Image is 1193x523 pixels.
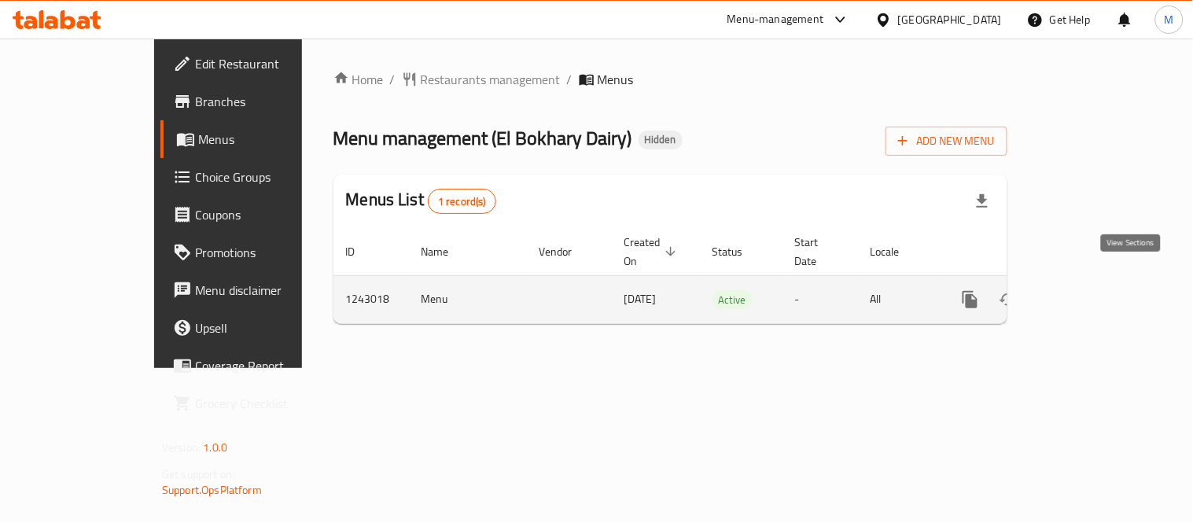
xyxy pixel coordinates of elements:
span: 1 record(s) [429,194,495,209]
span: Add New Menu [898,131,995,151]
td: Menu [409,275,527,323]
span: Vendor [539,242,593,261]
span: Promotions [195,243,341,262]
button: more [952,281,989,319]
td: - [782,275,858,323]
span: Coupons [195,205,341,224]
span: Menus [598,70,634,89]
nav: breadcrumb [333,70,1007,89]
span: Start Date [795,233,839,271]
a: Coupons [160,196,353,234]
span: Restaurants management [421,70,561,89]
button: Change Status [989,281,1027,319]
span: Version: [162,437,201,458]
a: Support.OpsPlatform [162,480,262,500]
a: Choice Groups [160,158,353,196]
span: M [1165,11,1174,28]
a: Menu disclaimer [160,271,353,309]
div: Active [712,290,753,309]
div: Export file [963,182,1001,220]
button: Add New Menu [886,127,1007,156]
a: Promotions [160,234,353,271]
table: enhanced table [333,228,1115,324]
span: Choice Groups [195,168,341,186]
span: Hidden [639,133,683,146]
div: Menu-management [727,10,824,29]
span: Grocery Checklist [195,394,341,413]
span: Upsell [195,319,341,337]
a: Branches [160,83,353,120]
span: Locale [871,242,920,261]
a: Menus [160,120,353,158]
span: Status [712,242,764,261]
span: Edit Restaurant [195,54,341,73]
h2: Menus List [346,188,496,214]
li: / [567,70,573,89]
div: [GEOGRAPHIC_DATA] [898,11,1002,28]
span: Name [422,242,469,261]
a: Grocery Checklist [160,385,353,422]
th: Actions [939,228,1115,276]
span: Menu disclaimer [195,281,341,300]
a: Edit Restaurant [160,45,353,83]
a: Coverage Report [160,347,353,385]
td: All [858,275,939,323]
a: Home [333,70,384,89]
div: Total records count [428,189,496,214]
span: [DATE] [624,289,657,309]
span: ID [346,242,376,261]
a: Upsell [160,309,353,347]
span: Get support on: [162,464,234,484]
span: Branches [195,92,341,111]
span: Active [712,291,753,309]
span: Menus [198,130,341,149]
span: 1.0.0 [203,437,227,458]
span: Coverage Report [195,356,341,375]
div: Hidden [639,131,683,149]
span: Menu management ( El Bokhary Dairy ) [333,120,632,156]
li: / [390,70,396,89]
span: Created On [624,233,681,271]
td: 1243018 [333,275,409,323]
a: Restaurants management [402,70,561,89]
